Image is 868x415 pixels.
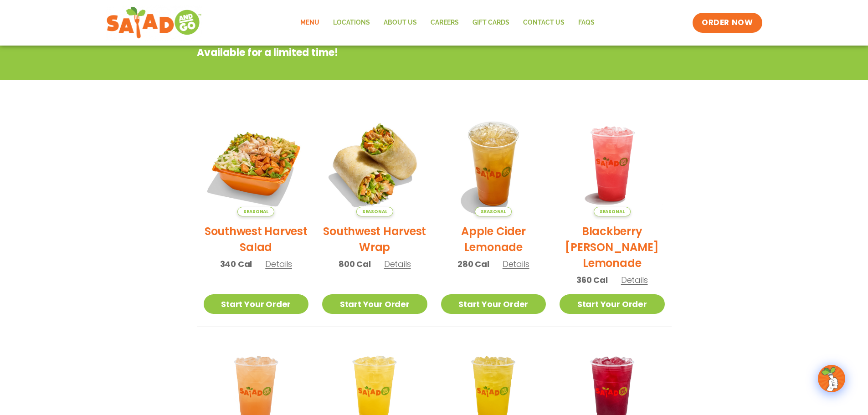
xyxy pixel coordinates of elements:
[293,12,326,33] a: Menu
[424,12,466,33] a: Careers
[621,274,648,286] span: Details
[475,207,512,216] span: Seasonal
[441,223,546,255] h2: Apple Cider Lemonade
[265,258,292,270] span: Details
[293,12,601,33] nav: Menu
[503,258,529,270] span: Details
[819,366,844,391] img: wpChatIcon
[560,294,665,314] a: Start Your Order
[322,294,427,314] a: Start Your Order
[702,17,753,28] span: ORDER NOW
[457,258,489,270] span: 280 Cal
[560,111,665,216] img: Product photo for Blackberry Bramble Lemonade
[571,12,601,33] a: FAQs
[441,111,546,216] img: Product photo for Apple Cider Lemonade
[322,223,427,255] h2: Southwest Harvest Wrap
[197,45,598,60] p: Available for a limited time!
[106,5,202,41] img: new-SAG-logo-768×292
[560,223,665,271] h2: Blackberry [PERSON_NAME] Lemonade
[384,258,411,270] span: Details
[204,111,309,216] img: Product photo for Southwest Harvest Salad
[204,223,309,255] h2: Southwest Harvest Salad
[516,12,571,33] a: Contact Us
[237,207,274,216] span: Seasonal
[466,12,516,33] a: GIFT CARDS
[322,111,427,216] img: Product photo for Southwest Harvest Wrap
[377,12,424,33] a: About Us
[326,12,377,33] a: Locations
[220,258,252,270] span: 340 Cal
[339,258,371,270] span: 800 Cal
[204,294,309,314] a: Start Your Order
[356,207,393,216] span: Seasonal
[693,13,762,33] a: ORDER NOW
[576,274,608,286] span: 360 Cal
[594,207,631,216] span: Seasonal
[441,294,546,314] a: Start Your Order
